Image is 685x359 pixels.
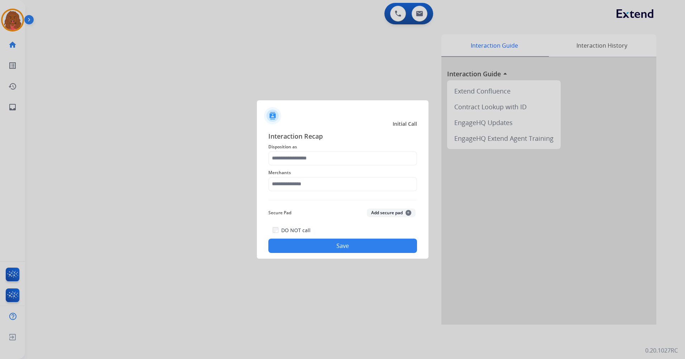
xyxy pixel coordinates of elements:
span: Secure Pad [268,209,291,217]
span: Merchants [268,168,417,177]
p: 0.20.1027RC [645,346,678,355]
span: Interaction Recap [268,131,417,143]
button: Save [268,239,417,253]
span: + [406,210,411,216]
img: contactIcon [264,107,281,124]
button: Add secure pad+ [367,209,416,217]
label: DO NOT call [281,227,311,234]
span: Disposition as [268,143,417,151]
span: Initial Call [393,120,417,128]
